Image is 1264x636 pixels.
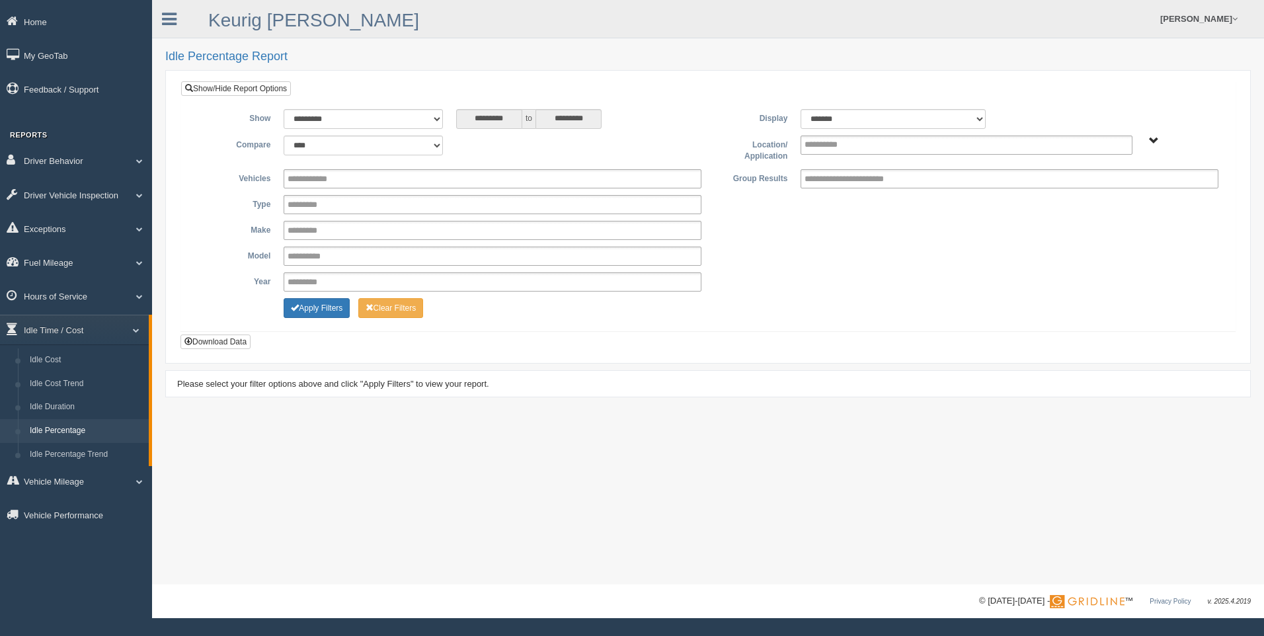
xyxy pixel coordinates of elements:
label: Vehicles [191,169,277,185]
a: Idle Percentage [24,419,149,443]
label: Type [191,195,277,211]
a: Keurig [PERSON_NAME] [208,10,419,30]
label: Display [708,109,794,125]
div: © [DATE]-[DATE] - ™ [979,594,1251,608]
label: Show [191,109,277,125]
a: Idle Duration [24,395,149,419]
button: Change Filter Options [284,298,350,318]
label: Model [191,247,277,262]
label: Compare [191,136,277,151]
label: Location/ Application [708,136,794,163]
span: v. 2025.4.2019 [1208,598,1251,605]
a: Privacy Policy [1150,598,1191,605]
img: Gridline [1050,595,1125,608]
span: to [522,109,535,129]
label: Year [191,272,277,288]
label: Group Results [708,169,794,185]
h2: Idle Percentage Report [165,50,1251,63]
button: Download Data [180,335,251,349]
a: Show/Hide Report Options [181,81,291,96]
a: Idle Percentage Trend [24,443,149,467]
label: Make [191,221,277,237]
button: Change Filter Options [358,298,424,318]
a: Idle Cost [24,348,149,372]
a: Idle Cost Trend [24,372,149,396]
span: Please select your filter options above and click "Apply Filters" to view your report. [177,379,489,389]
